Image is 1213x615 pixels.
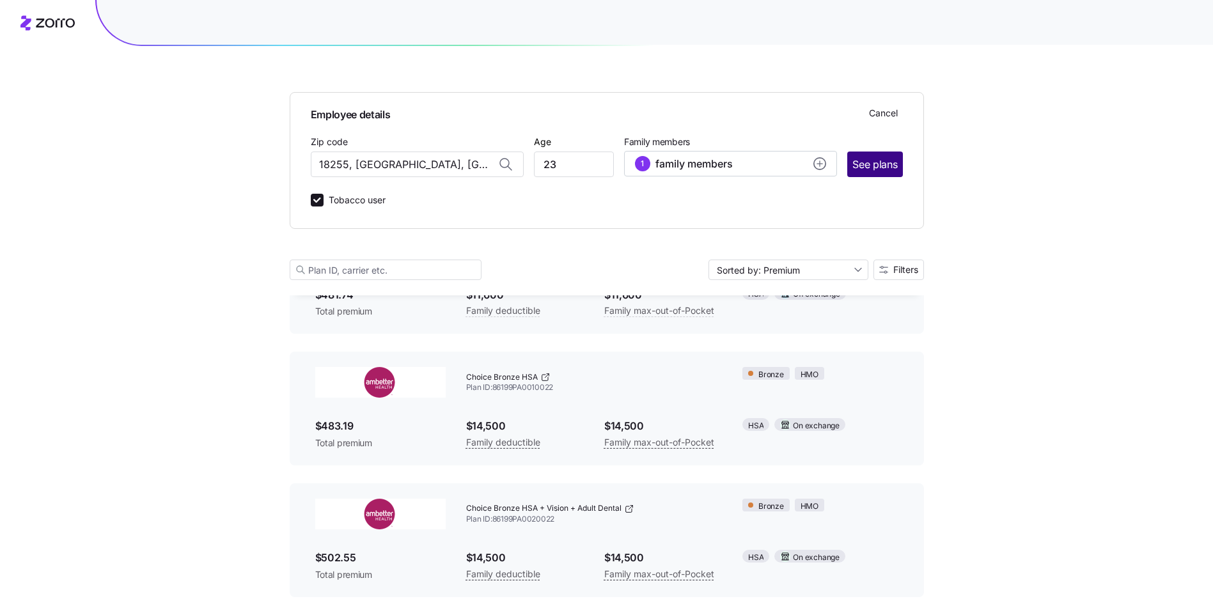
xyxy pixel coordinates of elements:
[466,418,584,434] span: $14,500
[311,135,348,149] label: Zip code
[466,550,584,566] span: $14,500
[604,303,714,318] span: Family max-out-of-Pocket
[466,435,540,450] span: Family deductible
[604,566,714,582] span: Family max-out-of-Pocket
[324,192,386,208] label: Tobacco user
[847,152,902,177] button: See plans
[604,418,722,434] span: $14,500
[604,435,714,450] span: Family max-out-of-Pocket
[315,437,446,449] span: Total premium
[290,260,481,280] input: Plan ID, carrier etc.
[635,156,650,171] div: 1
[466,566,540,582] span: Family deductible
[864,103,903,123] button: Cancel
[315,305,446,318] span: Total premium
[534,135,551,149] label: Age
[624,151,837,176] button: 1family membersadd icon
[315,568,446,581] span: Total premium
[873,260,924,280] button: Filters
[793,552,839,564] span: On exchange
[624,136,837,148] span: Family members
[311,103,391,123] span: Employee details
[893,265,918,274] span: Filters
[466,514,723,525] span: Plan ID: 86199PA0020022
[466,303,540,318] span: Family deductible
[534,152,614,177] input: Age
[748,552,763,564] span: HSA
[801,501,818,513] span: HMO
[869,107,898,120] span: Cancel
[655,156,733,171] span: family members
[748,420,763,432] span: HSA
[801,369,818,381] span: HMO
[315,418,446,434] span: $483.19
[813,157,826,170] svg: add icon
[758,369,784,381] span: Bronze
[315,550,446,566] span: $502.55
[311,152,524,177] input: Zip code
[315,367,446,398] img: Ambetter
[315,499,446,529] img: Ambetter
[708,260,868,280] input: Sort by
[466,503,622,514] span: Choice Bronze HSA + Vision + Adult Dental
[466,382,723,393] span: Plan ID: 86199PA0010022
[852,157,897,173] span: See plans
[466,372,538,383] span: Choice Bronze HSA
[793,420,839,432] span: On exchange
[604,550,722,566] span: $14,500
[758,501,784,513] span: Bronze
